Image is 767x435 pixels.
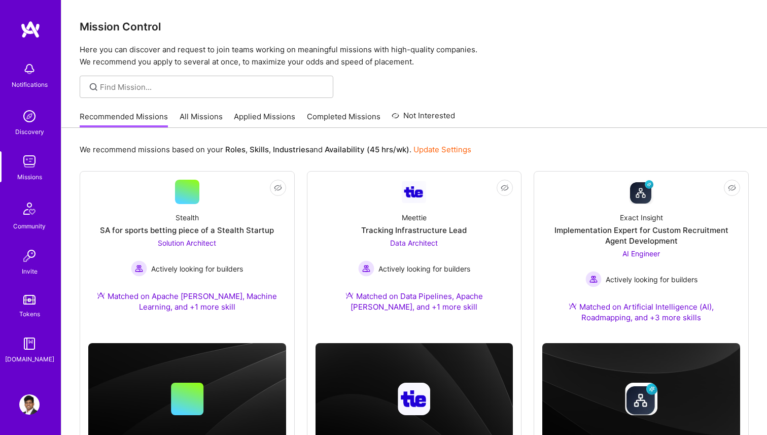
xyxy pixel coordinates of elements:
a: StealthSA for sports betting piece of a Stealth StartupSolution Architect Actively looking for bu... [88,180,286,324]
div: Missions [17,172,42,182]
img: bell [19,59,40,79]
div: Discovery [15,126,44,137]
div: Tracking Infrastructure Lead [361,225,467,236]
img: Invite [19,246,40,266]
a: Not Interested [392,110,455,128]
b: Availability (45 hrs/wk) [325,145,409,154]
p: Here you can discover and request to join teams working on meaningful missions with high-quality ... [80,44,749,68]
div: Stealth [176,212,199,223]
img: Company logo [625,383,657,415]
img: Ateam Purple Icon [345,291,354,299]
div: [DOMAIN_NAME] [5,354,54,364]
div: SA for sports betting piece of a Stealth Startup [100,225,274,236]
img: Ateam Purple Icon [97,291,105,299]
span: AI Engineer [622,249,660,258]
span: Actively looking for builders [378,263,470,274]
i: icon SearchGrey [88,81,99,93]
img: tokens [23,295,36,305]
div: Notifications [12,79,48,90]
span: Actively looking for builders [151,263,243,274]
h3: Mission Control [80,20,749,33]
a: Recommended Missions [80,111,168,128]
img: Actively looking for builders [358,260,374,277]
b: Industries [273,145,309,154]
img: teamwork [19,151,40,172]
div: Matched on Data Pipelines, Apache [PERSON_NAME], and +1 more skill [316,291,513,312]
img: Actively looking for builders [585,271,602,287]
input: Find Mission... [100,82,326,92]
p: We recommend missions based on your , , and . [80,144,471,155]
img: Ateam Purple Icon [569,302,577,310]
a: Applied Missions [234,111,295,128]
div: Implementation Expert for Custom Recruitment Agent Development [542,225,740,246]
div: Matched on Artificial Intelligence (AI), Roadmapping, and +3 more skills [542,302,740,323]
div: Tokens [19,309,40,319]
div: Meettie [402,212,427,223]
span: Solution Architect [158,239,216,247]
i: icon EyeClosed [728,184,736,192]
img: discovery [19,106,40,126]
b: Roles [225,145,246,154]
a: Company LogoMeettieTracking Infrastructure LeadData Architect Actively looking for buildersActive... [316,180,513,324]
a: User Avatar [17,394,42,415]
a: Company LogoExact InsightImplementation Expert for Custom Recruitment Agent DevelopmentAI Enginee... [542,180,740,335]
img: Community [17,196,42,221]
b: Skills [250,145,269,154]
img: User Avatar [19,394,40,415]
img: logo [20,20,41,39]
div: Invite [22,266,38,277]
img: Company logo [398,383,430,415]
a: Update Settings [413,145,471,154]
img: Company Logo [402,181,426,203]
img: Company Logo [629,180,653,204]
div: Exact Insight [620,212,663,223]
img: guide book [19,333,40,354]
i: icon EyeClosed [274,184,282,192]
img: Actively looking for builders [131,260,147,277]
div: Matched on Apache [PERSON_NAME], Machine Learning, and +1 more skill [88,291,286,312]
span: Data Architect [390,239,438,247]
a: Completed Missions [307,111,380,128]
div: Community [13,221,46,231]
span: Actively looking for builders [606,274,698,285]
i: icon EyeClosed [501,184,509,192]
a: All Missions [180,111,223,128]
